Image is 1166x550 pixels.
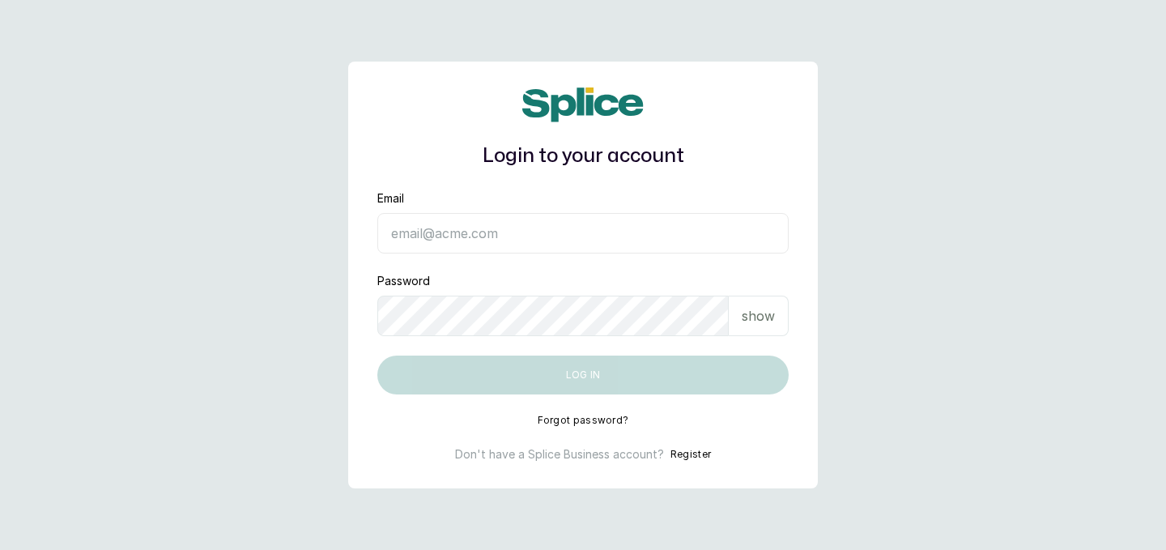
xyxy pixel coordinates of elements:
[377,213,789,254] input: email@acme.com
[538,414,629,427] button: Forgot password?
[377,142,789,171] h1: Login to your account
[377,356,789,394] button: Log in
[377,273,430,289] label: Password
[742,306,775,326] p: show
[670,446,711,463] button: Register
[455,446,664,463] p: Don't have a Splice Business account?
[377,190,404,207] label: Email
